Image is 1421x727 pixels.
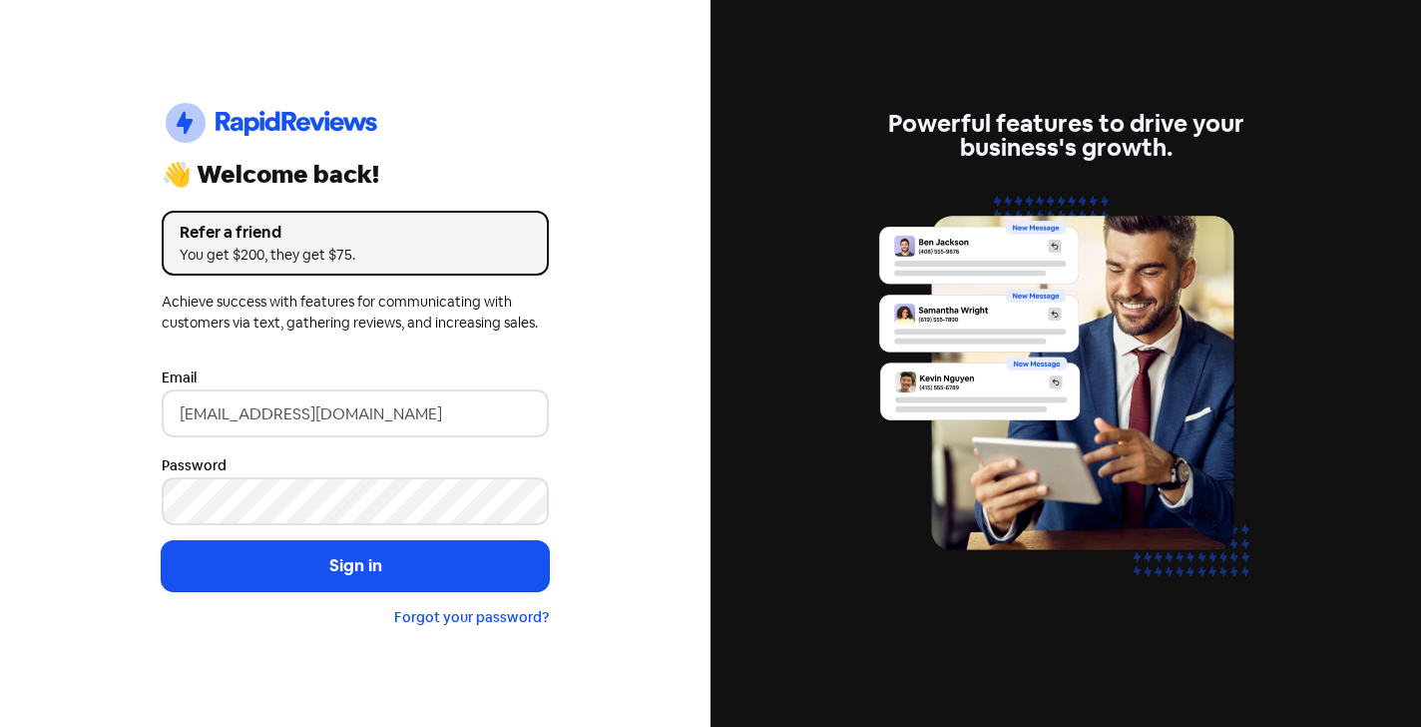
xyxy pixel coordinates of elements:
label: Password [162,455,227,476]
div: 👋 Welcome back! [162,163,549,187]
input: Enter your email address... [162,389,549,437]
div: You get $200, they get $75. [180,245,531,266]
img: inbox [872,184,1259,614]
label: Email [162,367,197,388]
a: Forgot your password? [394,608,549,626]
button: Sign in [162,541,549,591]
div: Achieve success with features for communicating with customers via text, gathering reviews, and i... [162,292,549,334]
div: Refer a friend [180,221,531,245]
div: Powerful features to drive your business's growth. [872,112,1259,160]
